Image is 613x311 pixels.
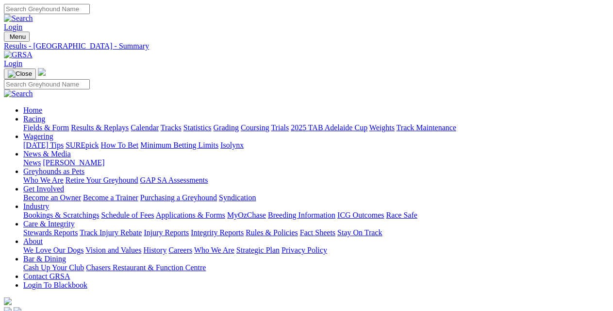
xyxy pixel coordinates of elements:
a: Care & Integrity [23,220,75,228]
a: Race Safe [386,211,417,219]
a: Breeding Information [268,211,335,219]
a: Cash Up Your Club [23,263,84,272]
a: Syndication [219,193,256,202]
a: MyOzChase [227,211,266,219]
button: Toggle navigation [4,69,36,79]
a: History [143,246,166,254]
a: [PERSON_NAME] [43,158,104,167]
a: Become an Owner [23,193,81,202]
a: [DATE] Tips [23,141,64,149]
a: Minimum Betting Limits [140,141,218,149]
a: Home [23,106,42,114]
div: About [23,246,609,255]
div: Care & Integrity [23,228,609,237]
a: Results & Replays [71,123,129,132]
a: Wagering [23,132,53,140]
span: Menu [10,33,26,40]
input: Search [4,4,90,14]
img: logo-grsa-white.png [4,297,12,305]
a: News & Media [23,150,71,158]
a: Careers [168,246,192,254]
a: Bar & Dining [23,255,66,263]
a: Injury Reports [144,228,189,237]
div: News & Media [23,158,609,167]
a: Racing [23,115,45,123]
a: Become a Trainer [83,193,138,202]
a: Stewards Reports [23,228,78,237]
a: Stay On Track [337,228,382,237]
a: Greyhounds as Pets [23,167,84,175]
div: Get Involved [23,193,609,202]
a: Track Maintenance [397,123,456,132]
a: Retire Your Greyhound [66,176,138,184]
a: Privacy Policy [282,246,327,254]
a: Weights [369,123,395,132]
a: How To Bet [101,141,139,149]
a: Fields & Form [23,123,69,132]
a: Isolynx [220,141,244,149]
a: Grading [214,123,239,132]
div: Bar & Dining [23,263,609,272]
a: Fact Sheets [300,228,335,237]
a: We Love Our Dogs [23,246,83,254]
button: Toggle navigation [4,32,30,42]
a: Chasers Restaurant & Function Centre [86,263,206,272]
a: Login To Blackbook [23,281,87,289]
a: Calendar [131,123,159,132]
a: Contact GRSA [23,272,70,280]
a: Rules & Policies [246,228,298,237]
a: Results - [GEOGRAPHIC_DATA] - Summary [4,42,609,51]
a: ICG Outcomes [337,211,384,219]
a: Track Injury Rebate [80,228,142,237]
a: Coursing [241,123,269,132]
a: Who We Are [23,176,64,184]
div: Racing [23,123,609,132]
a: SUREpick [66,141,99,149]
a: Schedule of Fees [101,211,154,219]
a: Get Involved [23,185,64,193]
a: Who We Are [194,246,234,254]
a: Login [4,59,22,68]
a: Industry [23,202,49,210]
div: Wagering [23,141,609,150]
a: Tracks [161,123,182,132]
a: Integrity Reports [191,228,244,237]
a: GAP SA Assessments [140,176,208,184]
a: Login [4,23,22,31]
div: Greyhounds as Pets [23,176,609,185]
img: Close [8,70,32,78]
a: Purchasing a Greyhound [140,193,217,202]
img: Search [4,14,33,23]
input: Search [4,79,90,89]
a: Vision and Values [85,246,141,254]
a: About [23,237,43,245]
img: Search [4,89,33,98]
a: Strategic Plan [236,246,280,254]
a: Applications & Forms [156,211,225,219]
img: logo-grsa-white.png [38,68,46,76]
a: Trials [271,123,289,132]
a: Statistics [183,123,212,132]
div: Industry [23,211,609,220]
img: GRSA [4,51,33,59]
a: 2025 TAB Adelaide Cup [291,123,367,132]
a: Bookings & Scratchings [23,211,99,219]
a: News [23,158,41,167]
